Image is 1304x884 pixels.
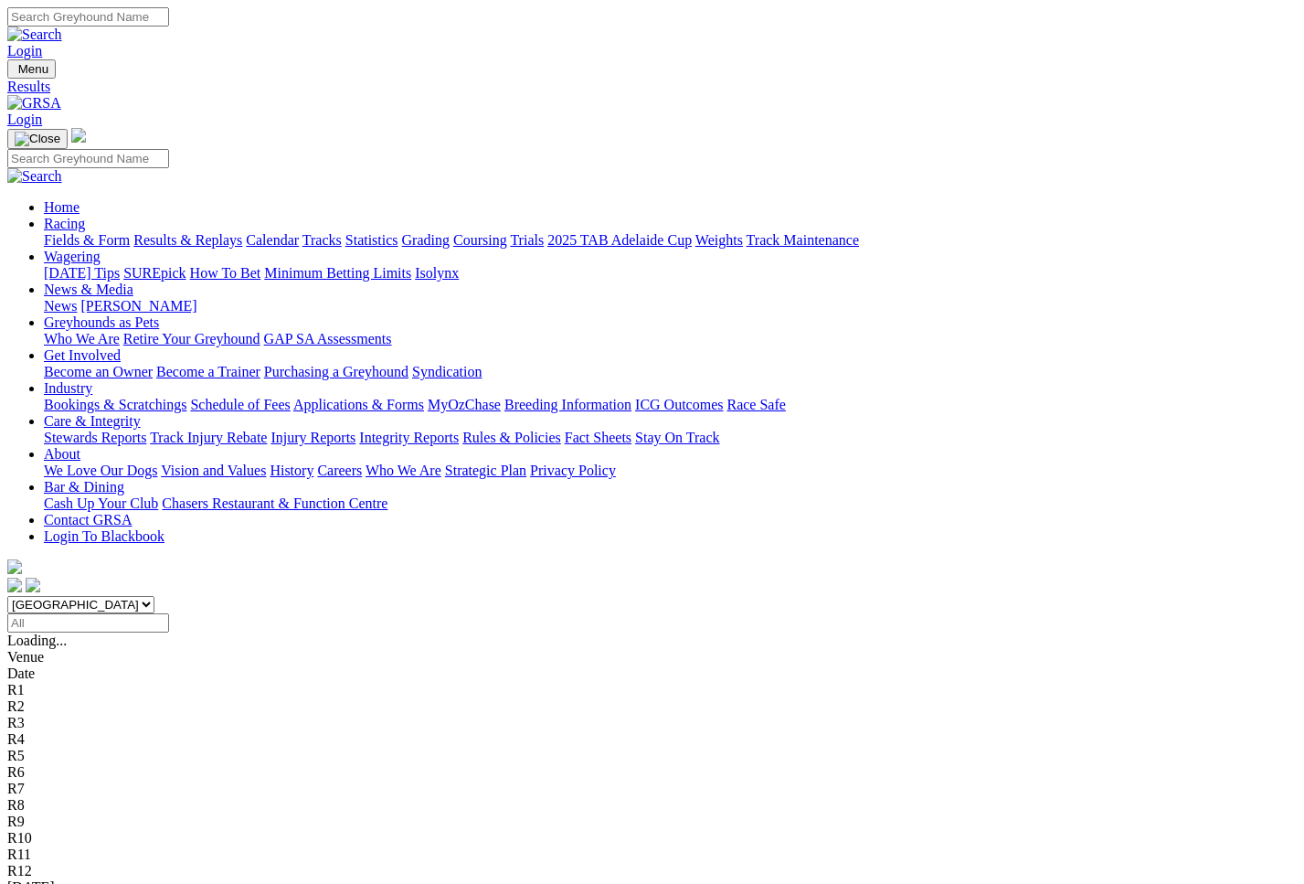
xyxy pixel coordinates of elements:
[44,430,146,445] a: Stewards Reports
[44,314,159,330] a: Greyhounds as Pets
[44,479,124,495] a: Bar & Dining
[415,265,459,281] a: Isolynx
[7,814,1297,830] div: R9
[747,232,859,248] a: Track Maintenance
[7,830,1297,847] div: R10
[317,463,362,478] a: Careers
[7,27,62,43] img: Search
[726,397,785,412] a: Race Safe
[7,797,1297,814] div: R8
[264,265,411,281] a: Minimum Betting Limits
[7,79,1297,95] a: Results
[44,413,141,429] a: Care & Integrity
[445,463,526,478] a: Strategic Plan
[44,199,80,215] a: Home
[462,430,561,445] a: Rules & Policies
[161,463,266,478] a: Vision and Values
[123,265,186,281] a: SUREpick
[44,495,1297,512] div: Bar & Dining
[402,232,450,248] a: Grading
[412,364,482,379] a: Syndication
[302,232,342,248] a: Tracks
[44,364,1297,380] div: Get Involved
[7,731,1297,748] div: R4
[44,216,85,231] a: Racing
[7,95,61,112] img: GRSA
[44,364,153,379] a: Become an Owner
[453,232,507,248] a: Coursing
[565,430,631,445] a: Fact Sheets
[547,232,692,248] a: 2025 TAB Adelaide Cup
[366,463,441,478] a: Who We Are
[504,397,631,412] a: Breeding Information
[635,430,719,445] a: Stay On Track
[44,380,92,396] a: Industry
[530,463,616,478] a: Privacy Policy
[44,249,101,264] a: Wagering
[44,331,120,346] a: Who We Are
[7,59,56,79] button: Toggle navigation
[44,265,1297,282] div: Wagering
[7,748,1297,764] div: R5
[44,528,164,544] a: Login To Blackbook
[7,112,42,127] a: Login
[510,232,544,248] a: Trials
[264,364,408,379] a: Purchasing a Greyhound
[7,43,42,59] a: Login
[428,397,501,412] a: MyOzChase
[7,578,22,592] img: facebook.svg
[293,397,424,412] a: Applications & Forms
[7,863,1297,879] div: R12
[44,495,158,511] a: Cash Up Your Club
[7,633,67,648] span: Loading...
[44,331,1297,347] div: Greyhounds as Pets
[7,847,1297,863] div: R11
[345,232,398,248] a: Statistics
[44,397,1297,413] div: Industry
[7,559,22,574] img: logo-grsa-white.png
[7,764,1297,781] div: R6
[80,298,196,314] a: [PERSON_NAME]
[7,129,68,149] button: Toggle navigation
[270,463,313,478] a: History
[18,62,48,76] span: Menu
[7,649,1297,666] div: Venue
[44,463,1297,479] div: About
[7,781,1297,797] div: R7
[26,578,40,592] img: twitter.svg
[44,265,120,281] a: [DATE] Tips
[71,128,86,143] img: logo-grsa-white.png
[44,512,132,527] a: Contact GRSA
[695,232,743,248] a: Weights
[7,613,169,633] input: Select date
[133,232,242,248] a: Results & Replays
[15,132,60,146] img: Close
[44,298,77,314] a: News
[7,715,1297,731] div: R3
[44,397,186,412] a: Bookings & Scratchings
[150,430,267,445] a: Track Injury Rebate
[44,232,130,248] a: Fields & Form
[190,265,261,281] a: How To Bet
[44,347,121,363] a: Get Involved
[7,149,169,168] input: Search
[44,298,1297,314] div: News & Media
[264,331,392,346] a: GAP SA Assessments
[44,430,1297,446] div: Care & Integrity
[7,682,1297,698] div: R1
[44,463,157,478] a: We Love Our Dogs
[44,282,133,297] a: News & Media
[7,7,169,27] input: Search
[162,495,387,511] a: Chasers Restaurant & Function Centre
[246,232,299,248] a: Calendar
[156,364,260,379] a: Become a Trainer
[7,666,1297,682] div: Date
[123,331,260,346] a: Retire Your Greyhound
[44,232,1297,249] div: Racing
[635,397,723,412] a: ICG Outcomes
[270,430,355,445] a: Injury Reports
[44,446,80,462] a: About
[190,397,290,412] a: Schedule of Fees
[7,168,62,185] img: Search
